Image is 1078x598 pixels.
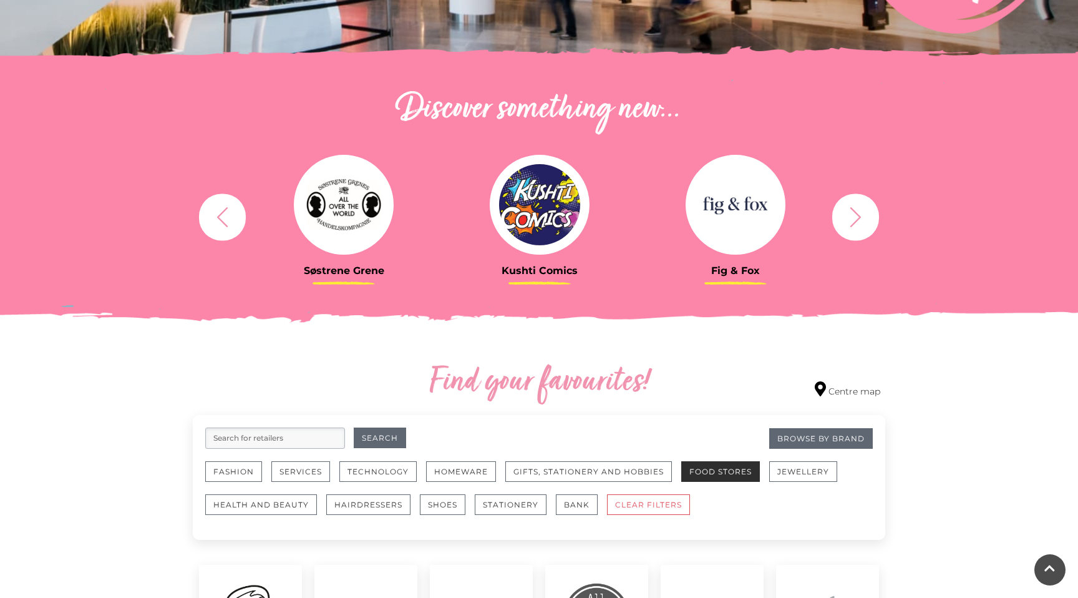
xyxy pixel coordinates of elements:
[205,461,262,482] button: Fashion
[681,461,760,482] button: Food Stores
[311,363,767,403] h2: Find your favourites!
[339,461,417,482] button: Technology
[451,265,628,277] h3: Kushti Comics
[681,461,769,494] a: Food Stores
[769,461,847,494] a: Jewellery
[205,494,317,515] button: Health and Beauty
[475,494,556,527] a: Stationery
[420,494,475,527] a: Shoes
[326,494,410,515] button: Hairdressers
[505,461,681,494] a: Gifts, Stationery and Hobbies
[420,494,465,515] button: Shoes
[255,155,432,277] a: Søstrene Grene
[607,494,690,515] button: CLEAR FILTERS
[255,265,432,277] h3: Søstrene Grene
[475,494,546,515] button: Stationery
[354,428,406,448] button: Search
[339,461,426,494] a: Technology
[205,461,271,494] a: Fashion
[205,428,345,449] input: Search for retailers
[505,461,672,482] button: Gifts, Stationery and Hobbies
[193,90,885,130] h2: Discover something new...
[326,494,420,527] a: Hairdressers
[556,494,607,527] a: Bank
[271,461,339,494] a: Services
[607,494,699,527] a: CLEAR FILTERS
[769,428,873,449] a: Browse By Brand
[647,265,824,277] h3: Fig & Fox
[426,461,496,482] button: Homeware
[426,461,505,494] a: Homeware
[451,155,628,277] a: Kushti Comics
[205,494,326,527] a: Health and Beauty
[769,461,837,482] button: Jewellery
[647,155,824,277] a: Fig & Fox
[271,461,330,482] button: Services
[556,494,598,515] button: Bank
[815,381,880,398] a: Centre map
